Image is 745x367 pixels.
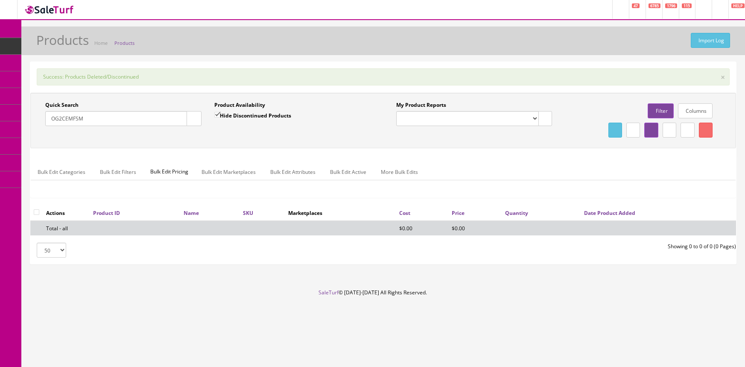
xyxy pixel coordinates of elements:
a: Quantity [505,209,528,217]
label: Hide Discontinued Products [214,111,291,120]
a: SKU [243,209,253,217]
a: Product ID [93,209,120,217]
span: 6785 [649,3,660,8]
span: HELP [731,3,745,8]
a: Bulk Edit Attributes [263,164,322,180]
button: × [721,73,725,81]
a: Cost [399,209,410,217]
td: $0.00 [448,221,502,235]
a: SaleTurf [318,289,339,296]
th: Marketplaces [285,205,396,220]
span: Bulk Edit Pricing [144,164,195,180]
a: Import Log [691,33,730,48]
a: Date Product Added [584,209,635,217]
td: $0.00 [396,221,449,235]
span: 1796 [665,3,677,8]
a: Home [94,40,108,46]
h1: Products [36,33,89,47]
span: 115 [682,3,692,8]
input: Search [45,111,187,126]
a: Bulk Edit Marketplaces [195,164,263,180]
label: My Product Reports [396,101,446,109]
span: 47 [632,3,640,8]
label: Product Availability [214,101,265,109]
div: Success: Products Deleted/Discontinued [37,68,730,85]
a: Filter [648,103,673,118]
a: Products [114,40,134,46]
img: SaleTurf [24,4,75,15]
a: Columns [678,103,713,118]
a: Bulk Edit Active [323,164,373,180]
td: Total - all [43,221,90,235]
input: Hide Discontinued Products [214,112,220,117]
div: Showing 0 to 0 of 0 (0 Pages) [383,243,743,250]
a: Price [452,209,465,217]
a: Bulk Edit Filters [93,164,143,180]
a: Name [184,209,199,217]
a: Bulk Edit Categories [31,164,92,180]
th: Actions [43,205,90,220]
label: Quick Search [45,101,79,109]
a: More Bulk Edits [374,164,425,180]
